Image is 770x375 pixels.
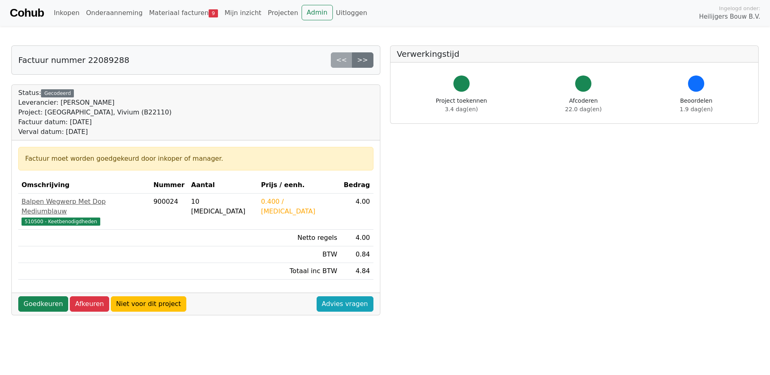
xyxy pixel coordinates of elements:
[150,177,188,194] th: Nummer
[352,52,373,68] a: >>
[18,108,172,117] div: Project: [GEOGRAPHIC_DATA], Vivium (B22110)
[317,296,373,312] a: Advies vragen
[70,296,109,312] a: Afkeuren
[265,5,302,21] a: Projecten
[341,230,373,246] td: 4.00
[18,88,172,137] div: Status:
[341,194,373,230] td: 4.00
[191,197,255,216] div: 10 [MEDICAL_DATA]
[445,106,478,112] span: 3.4 dag(en)
[83,5,146,21] a: Onderaanneming
[719,4,760,12] span: Ingelogd onder:
[146,5,221,21] a: Materiaal facturen9
[341,177,373,194] th: Bedrag
[565,97,602,114] div: Afcoderen
[680,97,713,114] div: Beoordelen
[10,3,44,23] a: Cohub
[261,197,337,216] div: 0.400 / [MEDICAL_DATA]
[397,49,752,59] h5: Verwerkingstijd
[333,5,371,21] a: Uitloggen
[18,55,129,65] h5: Factuur nummer 22089288
[18,296,68,312] a: Goedkeuren
[18,177,150,194] th: Omschrijving
[302,5,333,20] a: Admin
[341,246,373,263] td: 0.84
[18,98,172,108] div: Leverancier: [PERSON_NAME]
[150,194,188,230] td: 900024
[50,5,82,21] a: Inkopen
[111,296,186,312] a: Niet voor dit project
[22,218,100,226] span: 510500 - Keetbenodigdheden
[188,177,258,194] th: Aantal
[258,230,341,246] td: Netto regels
[258,246,341,263] td: BTW
[22,197,147,216] div: Balpen Wegwerp Met Dop Mediumblauw
[22,197,147,226] a: Balpen Wegwerp Met Dop Mediumblauw510500 - Keetbenodigdheden
[258,263,341,280] td: Totaal inc BTW
[209,9,218,17] span: 9
[25,154,367,164] div: Factuur moet worden goedgekeurd door inkoper of manager.
[18,127,172,137] div: Verval datum: [DATE]
[41,89,74,97] div: Gecodeerd
[341,263,373,280] td: 4.84
[18,117,172,127] div: Factuur datum: [DATE]
[565,106,602,112] span: 22.0 dag(en)
[699,12,760,22] span: Heilijgers Bouw B.V.
[680,106,713,112] span: 1.9 dag(en)
[436,97,487,114] div: Project toekennen
[221,5,265,21] a: Mijn inzicht
[258,177,341,194] th: Prijs / eenh.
